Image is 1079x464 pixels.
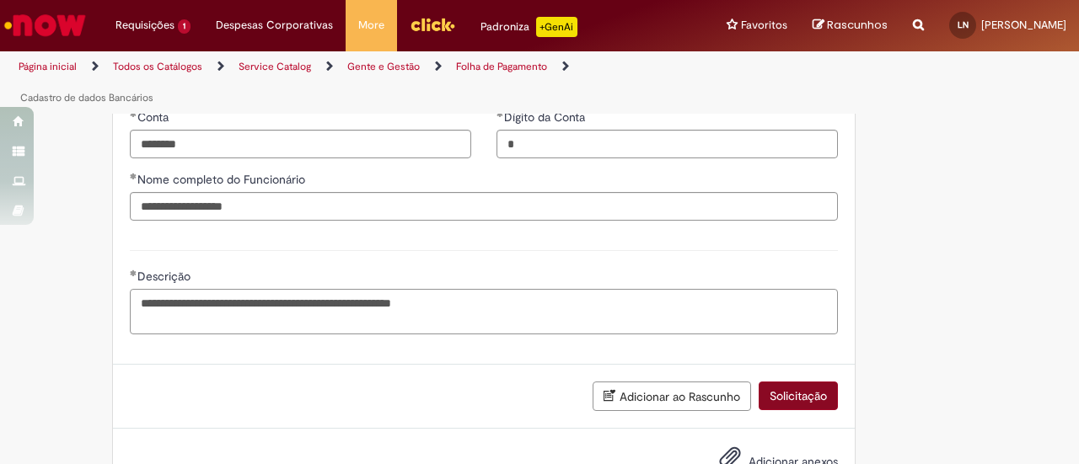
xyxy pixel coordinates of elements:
[456,60,547,73] a: Folha de Pagamento
[130,289,838,333] textarea: Descrição
[358,17,384,34] span: More
[981,18,1066,32] span: [PERSON_NAME]
[137,109,172,125] span: Conta
[536,17,577,37] p: +GenAi
[130,269,137,276] span: Obrigatório Preenchido
[741,17,787,34] span: Favoritos
[497,110,504,117] span: Obrigatório Preenchido
[216,17,333,34] span: Despesas Corporativas
[130,110,137,117] span: Obrigatório Preenchido
[2,8,89,42] img: ServiceNow
[239,60,311,73] a: Service Catalog
[827,17,888,33] span: Rascunhos
[759,381,838,410] button: Solicitação
[504,109,588,125] span: Dígito da Conta
[130,192,838,221] input: Nome completo do Funcionário
[130,173,137,179] span: Obrigatório Preenchido
[115,17,174,34] span: Requisições
[19,60,77,73] a: Página inicial
[113,60,202,73] a: Todos os Catálogos
[20,91,153,104] a: Cadastro de dados Bancários
[178,19,191,34] span: 1
[13,51,706,114] ul: Trilhas de página
[813,18,888,34] a: Rascunhos
[347,60,420,73] a: Gente e Gestão
[480,17,577,37] div: Padroniza
[410,12,455,37] img: click_logo_yellow_360x200.png
[130,130,471,158] input: Conta
[137,269,194,284] span: Descrição
[137,172,309,187] span: Nome completo do Funcionário
[497,130,838,158] input: Dígito da Conta
[593,381,751,411] button: Adicionar ao Rascunho
[958,19,969,30] span: LN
